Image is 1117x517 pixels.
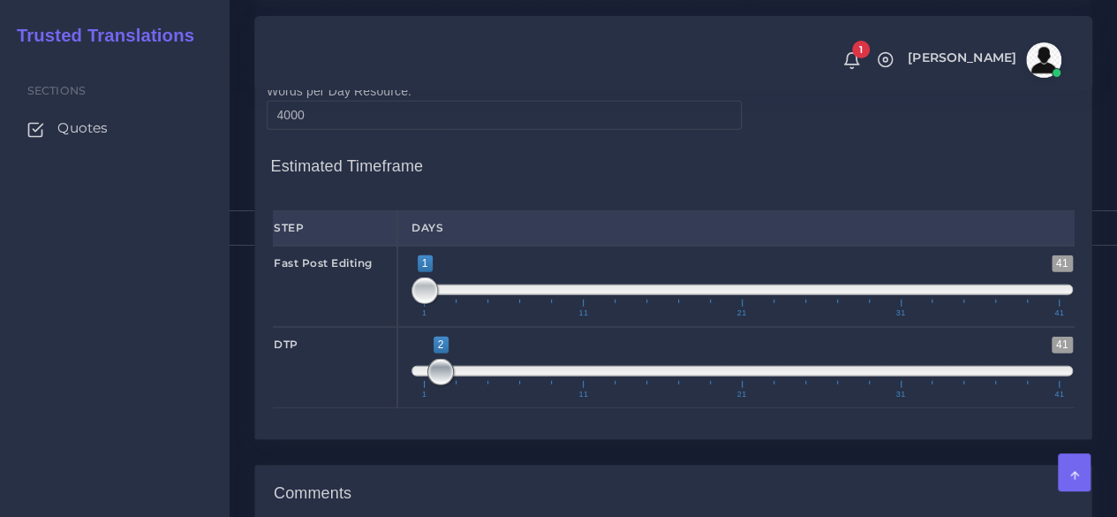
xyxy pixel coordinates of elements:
span: Quotes [57,118,108,138]
span: [PERSON_NAME] [908,51,1016,64]
span: 1 [419,309,430,317]
strong: Fast Post Editing [274,256,373,270]
span: 41 [1052,255,1073,272]
span: 21 [735,309,750,317]
span: 1 [852,41,870,58]
span: 41 [1052,391,1067,399]
span: Sections [27,84,86,97]
a: [PERSON_NAME]avatar [899,42,1068,78]
strong: Days [411,221,443,234]
span: 21 [735,391,750,399]
span: 1 [418,255,433,272]
strong: Step [274,221,304,234]
a: 1 [836,50,867,70]
span: 41 [1052,309,1067,317]
span: 41 [1052,337,1073,354]
a: Quotes [13,110,216,147]
span: 11 [576,309,591,317]
span: 2 [434,337,449,354]
span: 31 [893,391,908,399]
span: 31 [893,309,908,317]
h4: Comments [274,484,351,504]
h2: Trusted Translations [4,25,194,46]
span: 1 [419,391,430,399]
strong: DTP [274,338,298,351]
a: Trusted Translations [4,21,194,50]
h4: Estimated Timeframe [271,140,1076,177]
img: avatar [1026,42,1061,78]
span: 11 [576,391,591,399]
